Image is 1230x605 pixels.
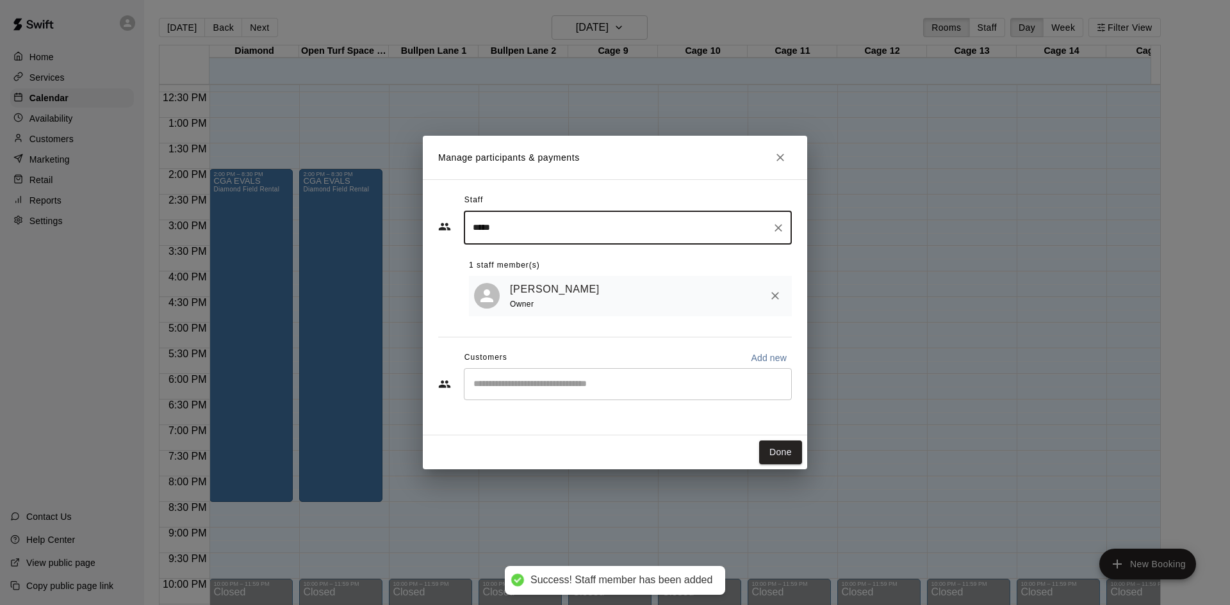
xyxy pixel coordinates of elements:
svg: Customers [438,378,451,391]
p: Add new [751,351,787,364]
span: Owner [510,300,534,309]
div: Start typing to search customers... [464,368,792,400]
button: Clear [769,219,787,237]
div: Search staff [464,211,792,245]
a: [PERSON_NAME] [510,281,600,298]
button: Close [769,146,792,169]
button: Add new [746,348,792,368]
svg: Staff [438,220,451,233]
div: Success! Staff member has been added [530,574,712,587]
p: Manage participants & payments [438,151,580,165]
span: Customers [464,348,507,368]
button: Done [759,440,802,464]
div: Keith Daly [474,283,500,309]
span: 1 staff member(s) [469,255,540,276]
button: Remove [764,284,787,307]
span: Staff [464,190,483,211]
